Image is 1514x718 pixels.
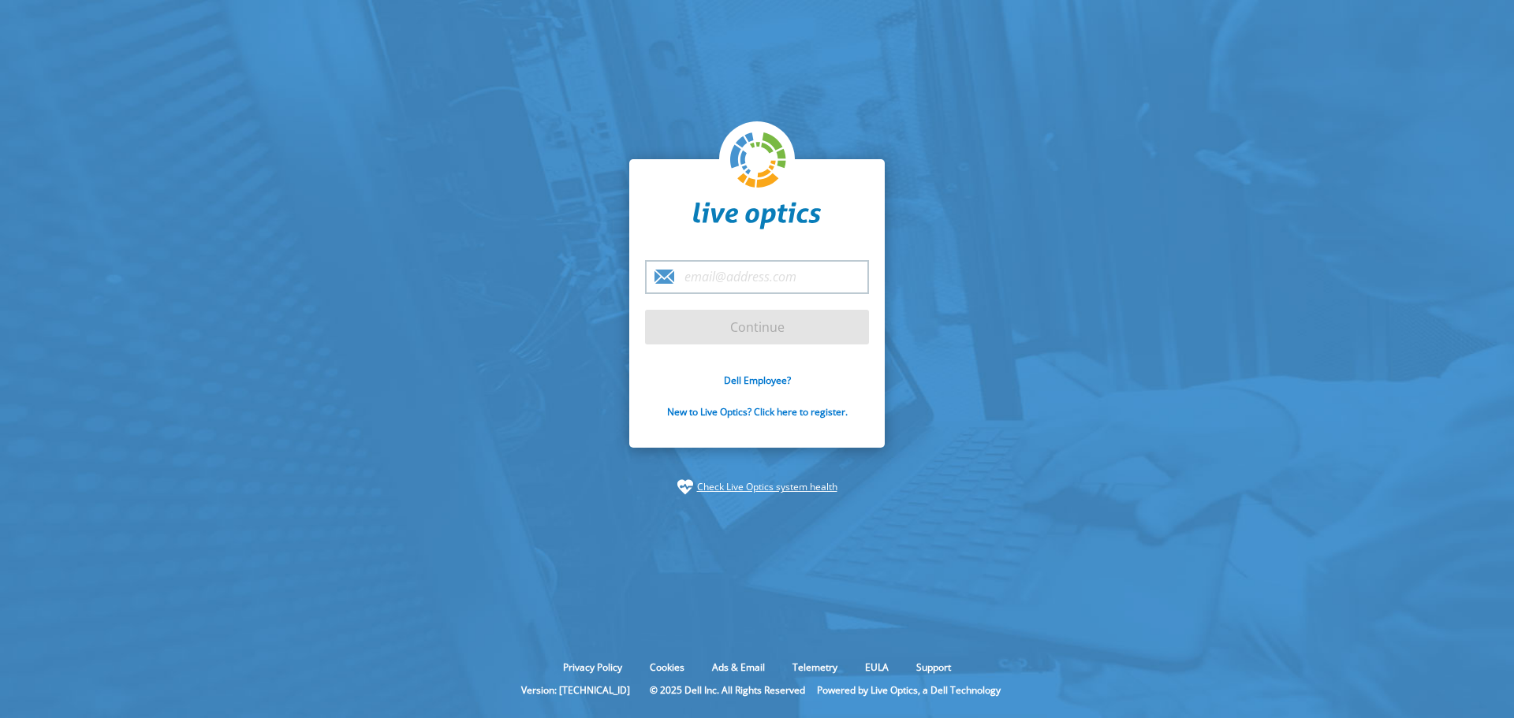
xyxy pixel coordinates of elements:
a: Cookies [638,660,696,674]
a: New to Live Optics? Click here to register. [667,405,848,419]
a: Telemetry [781,660,849,674]
li: Powered by Live Optics, a Dell Technology [817,683,1001,697]
a: Check Live Optics system health [697,479,837,495]
li: © 2025 Dell Inc. All Rights Reserved [642,683,813,697]
a: EULA [853,660,901,674]
a: Privacy Policy [551,660,634,674]
img: liveoptics-logo.svg [730,132,787,189]
img: status-check-icon.svg [677,479,693,495]
a: Ads & Email [700,660,777,674]
input: email@address.com [645,260,869,294]
img: liveoptics-word.svg [693,202,821,230]
a: Support [904,660,963,674]
li: Version: [TECHNICAL_ID] [513,683,638,697]
a: Dell Employee? [724,374,791,387]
